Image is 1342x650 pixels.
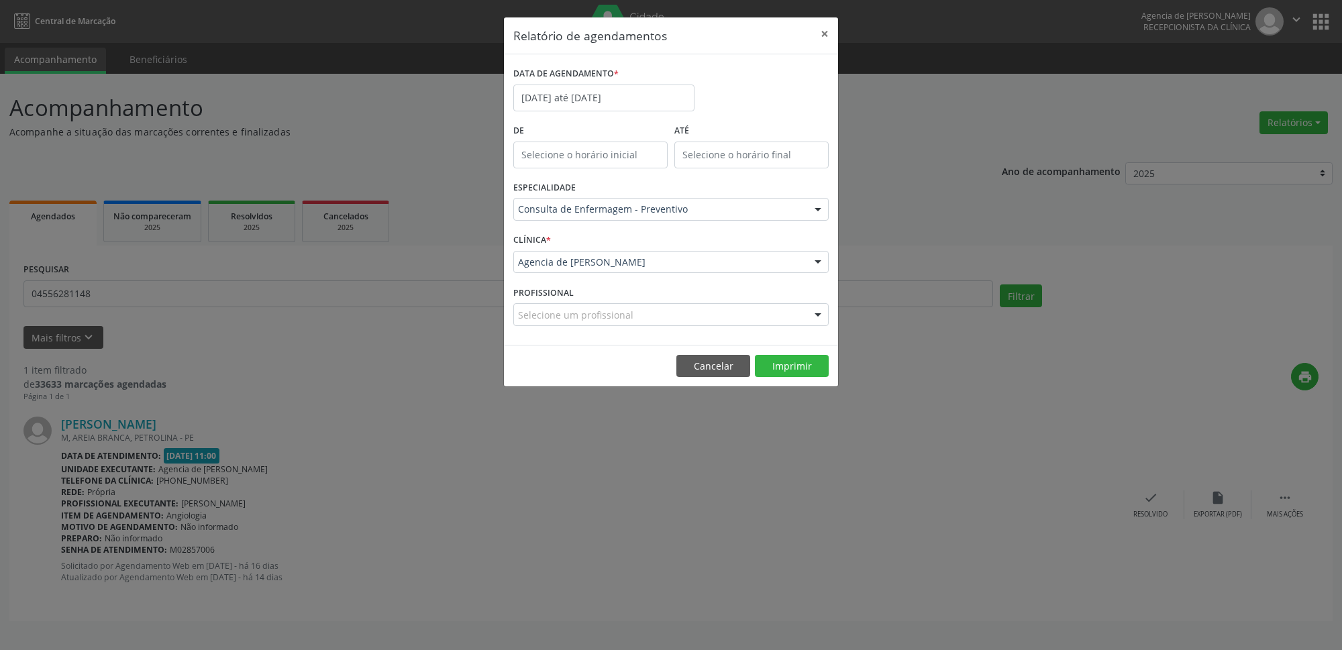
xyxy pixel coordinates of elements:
[674,121,829,142] label: ATÉ
[513,121,668,142] label: De
[755,355,829,378] button: Imprimir
[513,85,694,111] input: Selecione uma data ou intervalo
[518,203,801,216] span: Consulta de Enfermagem - Preventivo
[513,230,551,251] label: CLÍNICA
[513,27,667,44] h5: Relatório de agendamentos
[513,178,576,199] label: ESPECIALIDADE
[518,308,633,322] span: Selecione um profissional
[676,355,750,378] button: Cancelar
[518,256,801,269] span: Agencia de [PERSON_NAME]
[513,282,574,303] label: PROFISSIONAL
[513,142,668,168] input: Selecione o horário inicial
[513,64,619,85] label: DATA DE AGENDAMENTO
[674,142,829,168] input: Selecione o horário final
[811,17,838,50] button: Close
